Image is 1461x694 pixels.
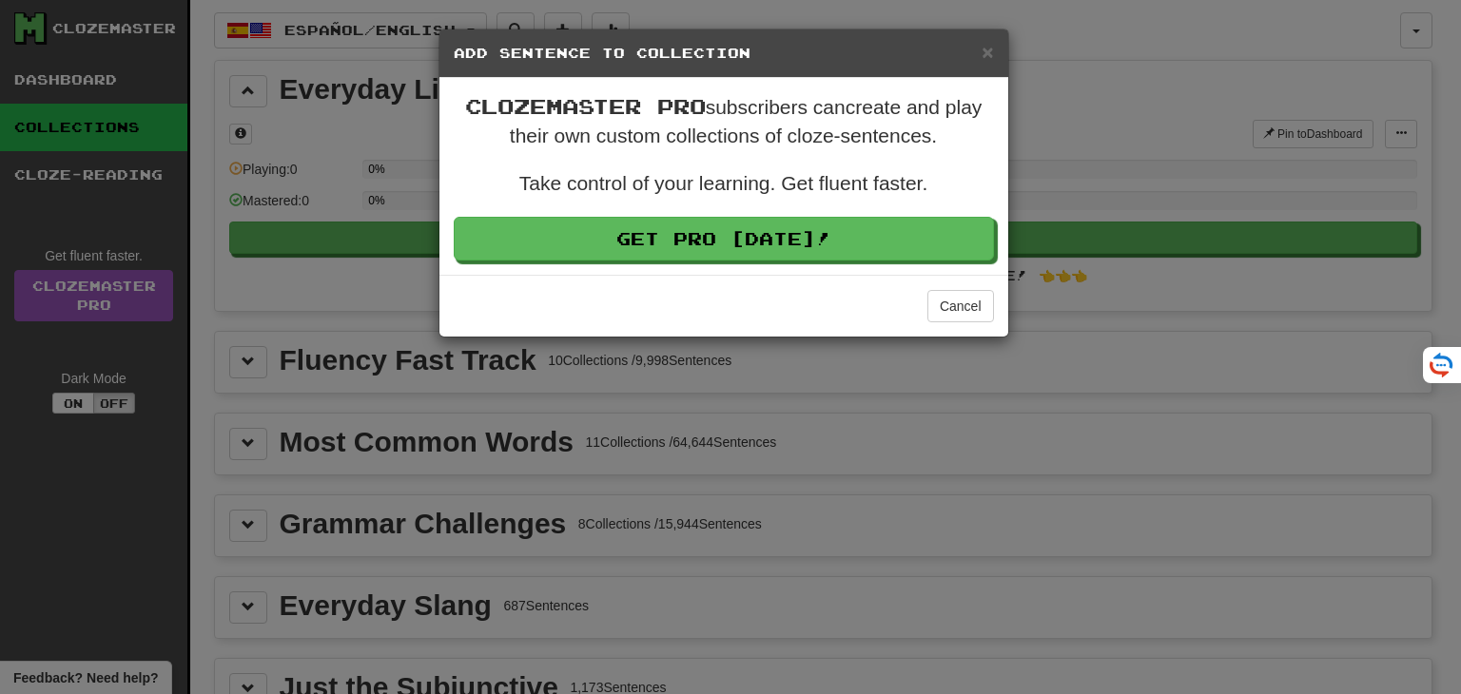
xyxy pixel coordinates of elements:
[465,94,706,118] span: Clozemaster Pro
[454,92,994,150] p: subscribers can create and play their own custom collections of cloze-sentences.
[454,217,994,260] a: Get Pro [DATE]!
[982,41,993,63] span: ×
[927,290,994,322] button: Cancel
[982,42,993,62] button: Close
[454,44,994,63] h5: Add Sentence to Collection
[454,169,994,198] p: Take control of your learning. Get fluent faster.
